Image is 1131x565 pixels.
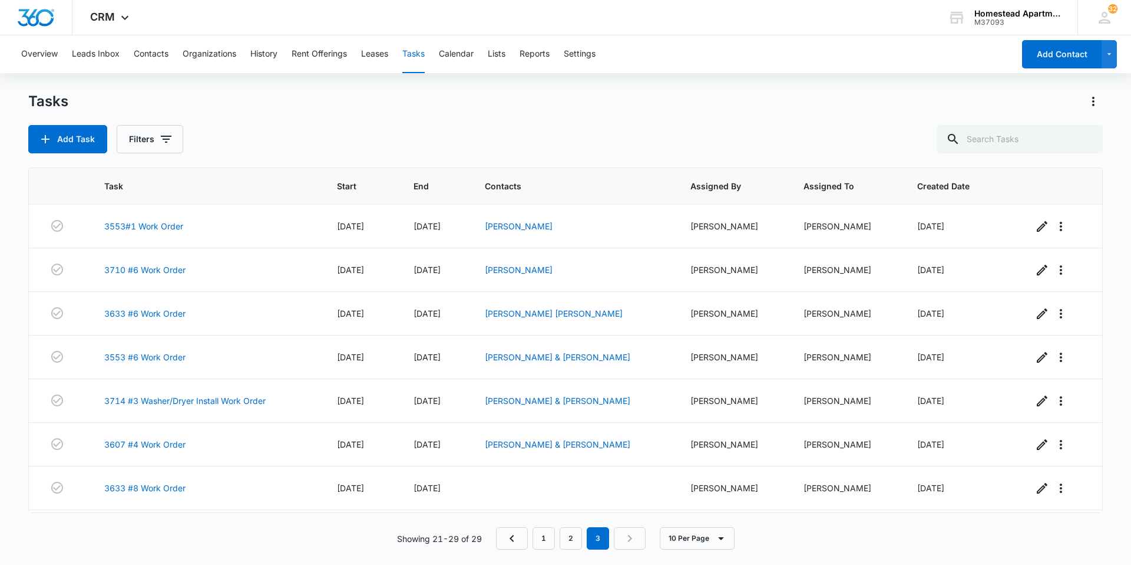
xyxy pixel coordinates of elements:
span: Assigned To [803,180,872,192]
button: Overview [21,35,58,73]
span: [DATE] [414,396,441,406]
span: [DATE] [337,221,364,231]
span: [DATE] [337,439,364,449]
div: [PERSON_NAME] [690,395,776,407]
h1: Tasks [28,93,68,110]
div: [PERSON_NAME] [690,438,776,451]
span: [DATE] [917,308,944,318]
div: account name [974,9,1060,18]
a: [PERSON_NAME] [485,221,553,231]
button: 10 Per Page [660,527,735,550]
button: Add Contact [1022,40,1102,68]
span: Task [104,180,292,192]
span: [DATE] [917,265,944,275]
a: 3633 #8 Work Order [104,482,186,494]
span: [DATE] [337,308,364,318]
span: CRM [90,11,115,23]
div: [PERSON_NAME] [803,351,889,363]
a: [PERSON_NAME] & [PERSON_NAME] [485,396,630,406]
a: [PERSON_NAME] & [PERSON_NAME] [485,352,630,362]
a: Page 1 [533,527,555,550]
span: Created Date [917,180,987,192]
button: Reports [520,35,550,73]
button: Leads Inbox [72,35,120,73]
p: Showing 21-29 of 29 [397,533,482,545]
div: [PERSON_NAME] [803,482,889,494]
span: [DATE] [917,221,944,231]
div: [PERSON_NAME] [690,264,776,276]
input: Search Tasks [937,125,1103,153]
button: Calendar [439,35,474,73]
span: Contacts [485,180,645,192]
span: [DATE] [414,265,441,275]
a: 3553 #6 Work Order [104,351,186,363]
span: End [414,180,440,192]
span: [DATE] [414,221,441,231]
div: [PERSON_NAME] [803,264,889,276]
a: [PERSON_NAME] & [PERSON_NAME] [485,439,630,449]
a: 3710 #6 Work Order [104,264,186,276]
a: 3553#1 Work Order [104,220,183,232]
span: 32 [1108,4,1117,14]
span: [DATE] [337,265,364,275]
a: Previous Page [496,527,528,550]
button: Actions [1084,92,1103,111]
a: 3607 #4 Work Order [104,438,186,451]
button: Organizations [183,35,236,73]
button: History [250,35,277,73]
span: [DATE] [414,308,441,318]
div: [PERSON_NAME] [803,395,889,407]
div: [PERSON_NAME] [803,220,889,232]
span: Assigned By [690,180,759,192]
span: [DATE] [917,396,944,406]
button: Filters [117,125,183,153]
button: Add Task [28,125,107,153]
span: [DATE] [917,439,944,449]
div: account id [974,18,1060,27]
span: [DATE] [337,483,364,493]
div: [PERSON_NAME] [690,482,776,494]
button: Contacts [134,35,168,73]
button: Settings [564,35,596,73]
div: notifications count [1108,4,1117,14]
div: [PERSON_NAME] [803,307,889,320]
span: [DATE] [337,352,364,362]
div: [PERSON_NAME] [690,351,776,363]
div: [PERSON_NAME] [690,220,776,232]
div: [PERSON_NAME] [803,438,889,451]
a: 3633 #6 Work Order [104,307,186,320]
span: [DATE] [337,396,364,406]
span: [DATE] [414,439,441,449]
em: 3 [587,527,609,550]
span: [DATE] [414,352,441,362]
span: [DATE] [414,483,441,493]
button: Lists [488,35,505,73]
nav: Pagination [496,527,646,550]
a: [PERSON_NAME] [PERSON_NAME] [485,308,623,318]
a: 3714 #3 Washer/Dryer Install Work Order [104,395,266,407]
a: Page 2 [560,527,582,550]
button: Rent Offerings [292,35,347,73]
span: Start [337,180,368,192]
button: Tasks [402,35,425,73]
div: [PERSON_NAME] [690,307,776,320]
a: [PERSON_NAME] [485,265,553,275]
button: Leases [361,35,388,73]
span: [DATE] [917,483,944,493]
span: [DATE] [917,352,944,362]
